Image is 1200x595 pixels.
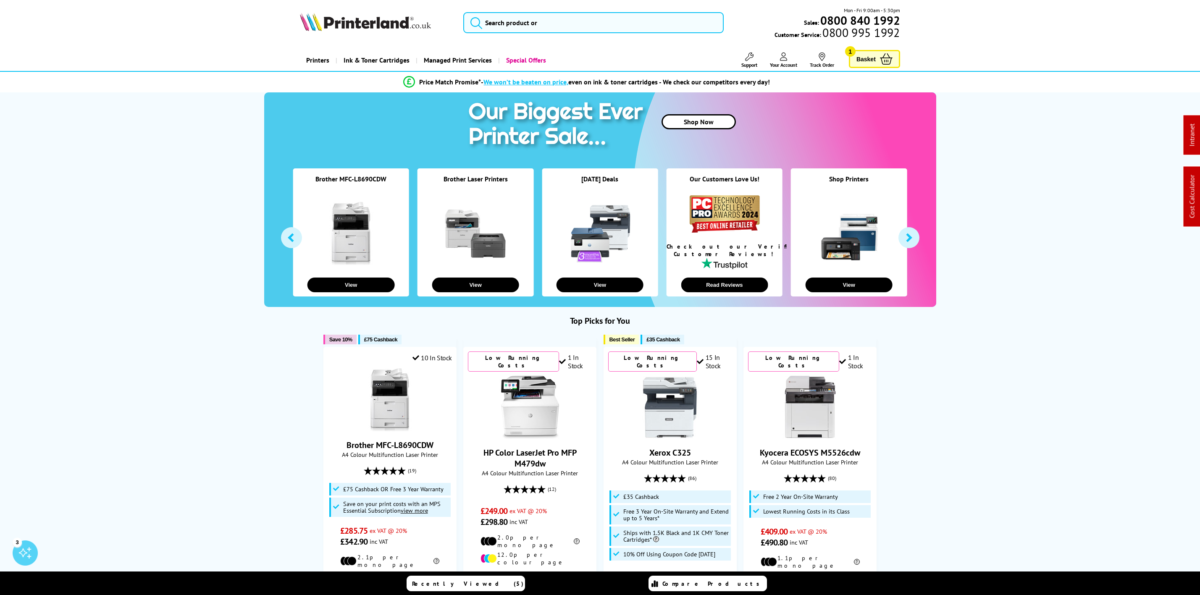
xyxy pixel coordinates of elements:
a: Printerland Logo [300,13,453,33]
a: Special Offers [498,50,552,71]
span: ex VAT @ 20% [370,527,407,535]
span: (86) [688,470,696,486]
div: Low Running Costs [608,351,697,372]
a: HP Color LaserJet Pro MFP M479dw [499,432,562,440]
button: View [432,278,519,292]
div: [DATE] Deals [542,175,658,194]
span: (80) [828,470,836,486]
img: HP Color LaserJet Pro MFP M479dw [499,376,562,439]
b: 0800 840 1992 [820,13,900,28]
span: £305.00 [620,569,648,580]
div: 15 In Stock [697,353,732,370]
button: View [557,278,643,292]
span: £75 Cashback OR Free 3 Year Warranty [343,486,444,493]
img: Brother MFC-L8690CDW [358,368,421,431]
span: Customer Service: [775,29,900,39]
span: A4 Colour Multifunction Laser Printer [748,458,872,466]
a: Brother MFC-L8690CDW [358,425,421,433]
span: Ink & Toner Cartridges [344,50,410,71]
span: We won’t be beaten on price, [483,78,568,86]
button: Save 10% [323,335,357,344]
span: £409.00 [761,526,788,537]
div: 1 In Stock [839,353,872,370]
button: Best Seller [604,335,639,344]
span: Price Match Promise* [419,78,481,86]
u: view more [401,506,428,514]
div: Low Running Costs [468,351,559,372]
img: Printerland Logo [300,13,431,31]
a: Xerox C325 [638,432,701,440]
span: Support [741,62,757,68]
span: Mon - Fri 9:00am - 5:30pm [844,6,900,14]
div: Low Running Costs [748,351,839,372]
span: Ships with 1.5K Black and 1K CMY Toner Cartridges* [623,529,729,543]
a: Brother Laser Printers [444,175,508,183]
li: 2.1p per mono page [340,553,439,569]
span: Basket [856,53,876,65]
div: 3 [13,537,22,547]
span: (12) [548,481,556,497]
span: Free 2 Year On-Site Warranty [763,493,838,500]
button: Read Reviews [681,278,768,292]
span: 0800 995 1992 [821,29,900,37]
a: HP Color LaserJet Pro MFP M479dw [483,447,577,469]
button: £75 Cashback [358,335,402,344]
div: Shop Printers [791,175,907,194]
span: £249.00 [481,506,508,516]
span: ex VAT @ 20% [650,570,687,578]
li: 12.0p per colour page [481,551,580,566]
a: Intranet [1188,124,1196,147]
span: Save 10% [329,336,352,343]
div: 1 In Stock [559,353,592,370]
span: inc VAT [790,538,808,546]
span: £35 Cashback [623,493,659,500]
a: Ink & Toner Cartridges [336,50,416,71]
li: 13.7p per colour page [340,571,439,586]
span: Save on your print costs with an MPS Essential Subscription [343,500,441,514]
button: View [806,278,893,292]
img: printer sale [464,92,651,158]
a: Managed Print Services [416,50,498,71]
span: £490.80 [761,537,788,548]
a: Basket 1 [849,50,900,68]
span: £285.75 [340,525,368,536]
div: - even on ink & toner cartridges - We check our competitors every day! [481,78,770,86]
a: Shop Now [662,114,736,129]
span: ex VAT @ 20% [790,527,827,535]
input: Search product or [463,12,723,33]
span: A4 Colour Multifunction Laser Printer [328,451,452,459]
a: Brother MFC-L8690CDW [315,175,386,183]
span: £342.90 [340,536,368,547]
a: Xerox C325 [649,447,691,458]
span: (19) [408,463,416,479]
span: Best Seller [609,336,635,343]
a: Compare Products [649,576,767,591]
a: Support [741,52,757,68]
span: Recently Viewed (5) [412,580,524,587]
button: £35 Cashback [641,335,684,344]
span: inc VAT [370,537,388,545]
span: Lowest Running Costs in its Class [763,508,850,515]
div: Check out our Verified Customer Reviews! [667,243,782,258]
span: 10% Off Using Coupon Code [DATE] [623,551,715,558]
a: Brother MFC-L8690CDW [347,440,433,451]
span: A4 Colour Multifunction Laser Printer [608,458,732,466]
a: Your Account [770,52,797,68]
span: £35 Cashback [646,336,680,343]
div: 10 In Stock [412,354,452,362]
span: A4 Colour Multifunction Laser Printer [468,469,592,477]
div: Our Customers Love Us! [667,175,782,194]
li: 2.0p per mono page [481,534,580,549]
span: Compare Products [662,580,764,587]
span: ex VAT @ 20% [509,507,547,515]
img: Xerox C325 [638,376,701,439]
span: inc VAT [509,518,528,526]
a: Cost Calculator [1188,175,1196,218]
span: Your Account [770,62,797,68]
a: 0800 840 1992 [819,16,900,24]
li: 1.1p per mono page [761,554,860,569]
a: Kyocera ECOSYS M5526cdw [760,447,860,458]
span: 1 [845,46,856,57]
li: modal_Promise [268,75,906,89]
span: Sales: [804,18,819,26]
